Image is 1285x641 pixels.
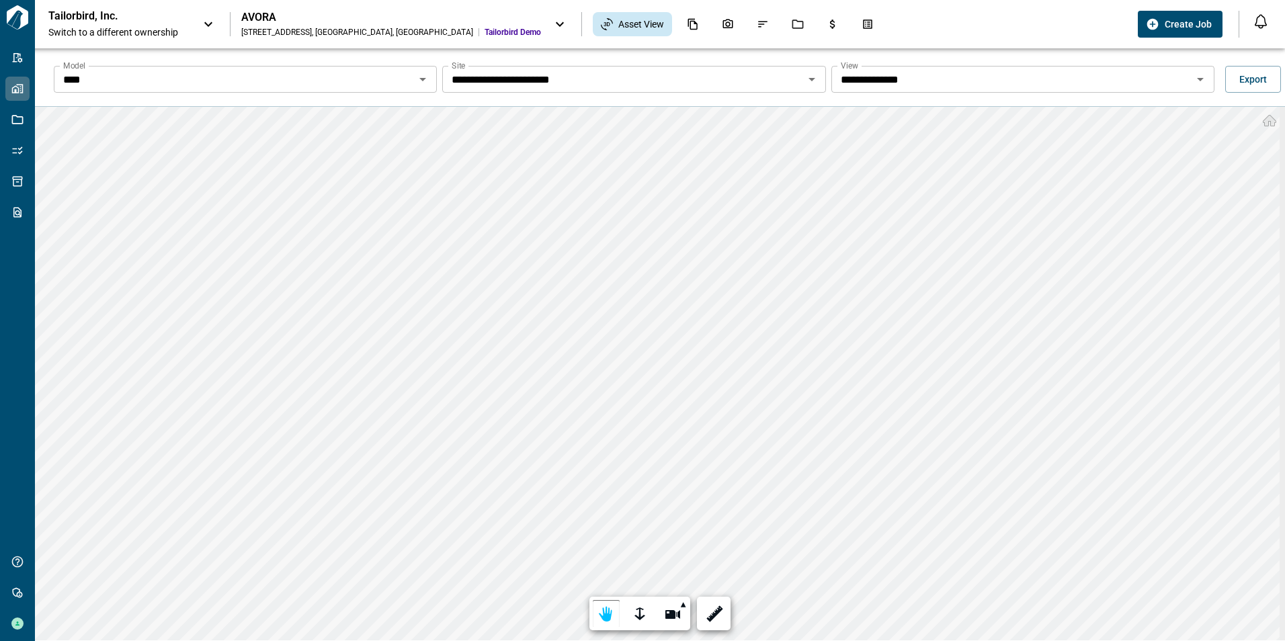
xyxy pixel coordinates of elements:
span: Export [1239,73,1267,86]
span: Create Job [1165,17,1212,31]
button: Create Job [1138,11,1222,38]
label: Model [63,60,85,71]
div: Takeoff Center [854,13,882,36]
div: Issues & Info [749,13,777,36]
div: Asset View [593,12,672,36]
div: AVORA [241,11,541,24]
button: Export [1225,66,1281,93]
div: [STREET_ADDRESS] , [GEOGRAPHIC_DATA] , [GEOGRAPHIC_DATA] [241,27,473,38]
p: Tailorbird, Inc. [48,9,169,23]
span: Switch to a different ownership [48,26,190,39]
button: Open [802,70,821,89]
label: Site [452,60,465,71]
span: Asset View [618,17,664,31]
span: Tailorbird Demo [485,27,541,38]
label: View [841,60,858,71]
button: Open [1191,70,1210,89]
button: Open [413,70,432,89]
div: Jobs [784,13,812,36]
button: Open notification feed [1250,11,1272,32]
div: Documents [679,13,707,36]
div: Photos [714,13,742,36]
div: Budgets [819,13,847,36]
